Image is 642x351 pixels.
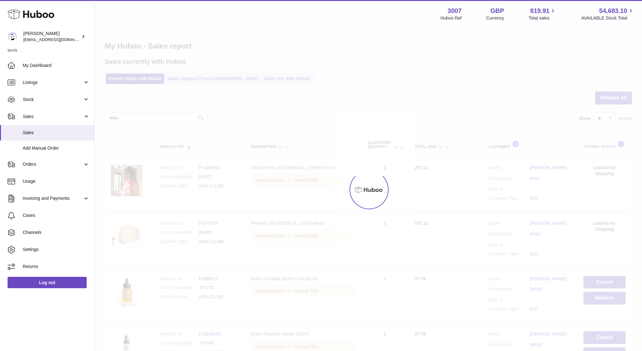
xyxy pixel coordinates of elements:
[8,32,17,41] img: bevmay@maysama.com
[23,97,83,103] span: Stock
[529,15,557,21] span: Total sales
[486,15,504,21] div: Currency
[441,15,462,21] div: Huboo Ref
[23,178,90,184] span: Usage
[448,7,462,15] strong: 3007
[23,212,90,218] span: Cases
[599,7,627,15] span: 54,683.10
[23,161,83,167] span: Orders
[23,145,90,151] span: Add Manual Order
[23,62,90,68] span: My Dashboard
[23,247,90,253] span: Settings
[530,7,549,15] span: 819.91
[490,7,504,15] strong: GBP
[23,31,80,43] div: [PERSON_NAME]
[23,195,83,201] span: Invoicing and Payments
[529,7,557,21] a: 819.91 Total sales
[23,114,83,120] span: Sales
[581,15,634,21] span: AVAILABLE Stock Total
[23,229,90,235] span: Channels
[23,264,90,270] span: Returns
[23,37,93,42] span: [EMAIL_ADDRESS][DOMAIN_NAME]
[581,7,634,21] a: 54,683.10 AVAILABLE Stock Total
[8,277,87,288] a: Log out
[23,130,90,136] span: Sales
[23,80,83,86] span: Listings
